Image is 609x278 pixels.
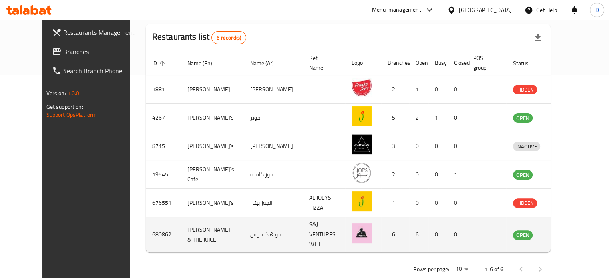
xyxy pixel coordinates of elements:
td: [PERSON_NAME] [181,75,244,104]
td: [PERSON_NAME] [244,132,303,160]
span: Branches [63,47,138,56]
td: [PERSON_NAME]'s [181,104,244,132]
span: Restaurants Management [63,28,138,37]
td: [PERSON_NAME]`s Cafe [181,160,244,189]
span: OPEN [513,230,533,240]
td: 0 [428,189,448,217]
a: Restaurants Management [46,23,144,42]
td: جوز كافيه [244,160,303,189]
span: 6 record(s) [212,34,246,42]
a: Search Branch Phone [46,61,144,80]
td: S&J VENTURES W.L.L [303,217,345,252]
th: Open [409,51,428,75]
td: 0 [409,132,428,160]
td: [PERSON_NAME]’s [181,189,244,217]
a: Support.OpsPlatform [46,110,97,120]
th: Action [550,51,577,75]
div: Rows per page: [452,263,471,275]
td: 4267 [146,104,181,132]
td: جو & ذا جوس [244,217,303,252]
td: 0 [409,160,428,189]
th: Branches [381,51,409,75]
span: OPEN [513,170,533,180]
div: Total records count [211,31,246,44]
div: OPEN [513,170,533,180]
span: OPEN [513,114,533,123]
td: 0 [428,160,448,189]
td: [PERSON_NAME] [244,75,303,104]
td: 0 [448,132,467,160]
img: Joey's [352,106,372,126]
td: 2 [381,160,409,189]
span: Get support on: [46,102,83,112]
h2: Restaurants list [152,31,246,44]
td: 0 [448,217,467,252]
td: [PERSON_NAME] & THE JUICE [181,217,244,252]
a: Branches [46,42,144,61]
span: Ref. Name [309,53,336,72]
img: Joe`s Cafe [352,163,372,183]
td: 1 [409,75,428,104]
span: Name (Ar) [250,58,284,68]
td: 0 [428,75,448,104]
th: Closed [448,51,467,75]
td: 1 [428,104,448,132]
p: Rows per page: [413,264,449,274]
td: جويز [244,104,303,132]
td: 1881 [146,75,181,104]
td: الجوز بيتزا [244,189,303,217]
span: INACTIVE [513,142,540,151]
span: Version: [46,88,66,98]
div: Menu-management [372,5,421,15]
td: 0 [448,104,467,132]
td: 5 [381,104,409,132]
td: 6 [381,217,409,252]
span: Status [513,58,539,68]
div: [GEOGRAPHIC_DATA] [459,6,512,14]
div: OPEN [513,113,533,123]
td: 676551 [146,189,181,217]
td: 0 [448,75,467,104]
span: POS group [473,53,497,72]
span: Search Branch Phone [63,66,138,76]
span: Name (En) [187,58,223,68]
td: 0 [428,217,448,252]
td: 8715 [146,132,181,160]
div: Export file [528,28,547,47]
td: [PERSON_NAME]'s [181,132,244,160]
th: Busy [428,51,448,75]
img: JOE & THE JUICE [352,223,372,243]
td: 0 [428,132,448,160]
td: 19545 [146,160,181,189]
span: D [595,6,599,14]
td: 680862 [146,217,181,252]
td: 0 [448,189,467,217]
td: 1 [448,160,467,189]
td: AL JOEYS PIZZA [303,189,345,217]
td: 1 [381,189,409,217]
span: ID [152,58,167,68]
span: HIDDEN [513,198,537,208]
img: Joe Mama's [352,134,372,154]
td: 6 [409,217,428,252]
img: Franky Joes [352,78,372,98]
span: 1.0.0 [67,88,80,98]
td: 2 [381,75,409,104]
img: Joey’s [352,191,372,211]
table: enhanced table [146,51,577,252]
td: 0 [409,189,428,217]
th: Logo [345,51,381,75]
p: 1-6 of 6 [484,264,503,274]
td: 3 [381,132,409,160]
span: HIDDEN [513,85,537,94]
td: 2 [409,104,428,132]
